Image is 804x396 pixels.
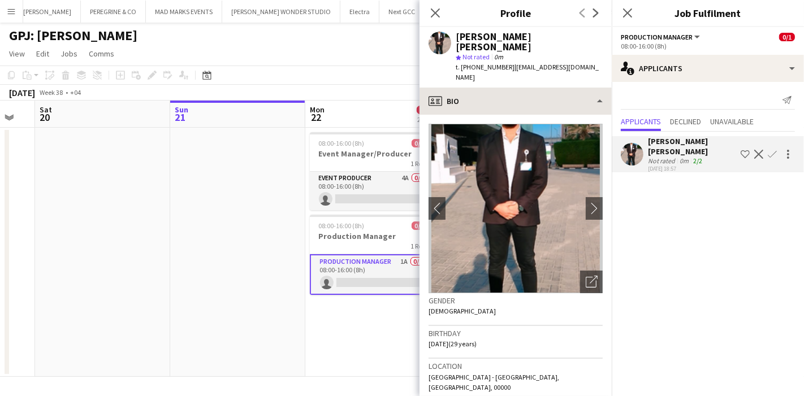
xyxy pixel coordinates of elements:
[412,139,427,147] span: 0/1
[310,215,436,295] app-job-card: 08:00-16:00 (8h)0/1Production Manager1 RoleProduction Manager1A0/108:00-16:00 (8h)
[612,6,804,20] h3: Job Fulfilment
[420,88,612,115] div: Bio
[310,132,436,210] app-job-card: 08:00-16:00 (8h)0/1Event Manager/Producer1 RoleEvent Producer4A0/108:00-16:00 (8h)
[37,88,66,97] span: Week 38
[319,139,365,147] span: 08:00-16:00 (8h)
[462,53,490,61] span: Not rated
[621,42,795,50] div: 08:00-16:00 (8h)
[38,111,52,124] span: 20
[420,6,612,20] h3: Profile
[429,340,477,348] span: [DATE] (29 years)
[9,49,25,59] span: View
[456,32,603,52] div: [PERSON_NAME] [PERSON_NAME]
[84,46,119,61] a: Comms
[379,1,425,23] button: Next GCC
[310,149,436,159] h3: Event Manager/Producer
[32,46,54,61] a: Edit
[146,1,222,23] button: MAD MARKS EVENTS
[70,88,81,97] div: +04
[677,156,691,165] div: 0m
[612,55,804,82] div: Applicants
[411,159,427,168] span: 1 Role
[5,46,29,61] a: View
[310,231,436,241] h3: Production Manager
[429,307,496,315] span: [DEMOGRAPHIC_DATA]
[429,373,559,391] span: [GEOGRAPHIC_DATA] - [GEOGRAPHIC_DATA], [GEOGRAPHIC_DATA], 00000
[621,33,702,41] button: Production Manager
[417,115,435,124] div: 2 Jobs
[9,27,137,44] h1: GPJ: [PERSON_NAME]
[319,221,365,230] span: 08:00-16:00 (8h)
[36,49,49,59] span: Edit
[621,118,661,125] span: Applicants
[429,124,603,293] img: Crew avatar or photo
[89,49,114,59] span: Comms
[14,1,81,23] button: [PERSON_NAME]
[492,53,505,61] span: 0m
[9,87,35,98] div: [DATE]
[456,63,599,81] span: | [EMAIL_ADDRESS][DOMAIN_NAME]
[621,33,693,41] span: Production Manager
[456,63,515,71] span: t. [PHONE_NUMBER]
[308,111,325,124] span: 22
[340,1,379,23] button: Electra
[173,111,188,124] span: 21
[56,46,82,61] a: Jobs
[310,254,436,295] app-card-role: Production Manager1A0/108:00-16:00 (8h)
[222,1,340,23] button: [PERSON_NAME] WONDER STUDIO
[693,156,702,165] app-skills-label: 2/2
[648,136,736,156] div: [PERSON_NAME] [PERSON_NAME]
[648,156,677,165] div: Not rated
[429,295,603,306] h3: Gender
[648,165,736,172] div: [DATE] 18:57
[81,1,146,23] button: PEREGRINE & CO
[60,49,77,59] span: Jobs
[670,118,701,125] span: Declined
[417,106,433,114] span: 0/2
[710,118,754,125] span: Unavailable
[429,328,603,338] h3: Birthday
[175,105,188,115] span: Sun
[779,33,795,41] span: 0/1
[40,105,52,115] span: Sat
[429,361,603,371] h3: Location
[411,242,427,250] span: 1 Role
[310,172,436,210] app-card-role: Event Producer4A0/108:00-16:00 (8h)
[580,271,603,293] div: Open photos pop-in
[412,221,427,230] span: 0/1
[310,105,325,115] span: Mon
